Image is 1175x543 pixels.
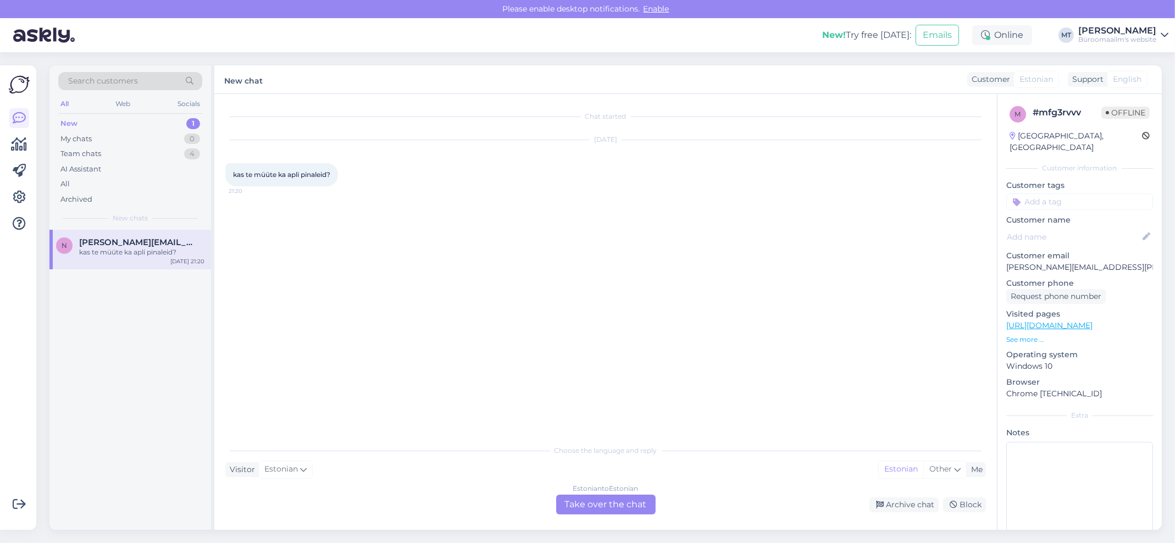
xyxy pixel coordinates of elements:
div: 0 [184,134,200,145]
p: Browser [1006,376,1153,388]
span: kas te müüte ka apli pinaleid? [233,170,330,179]
div: Socials [175,97,202,111]
div: Büroomaailm's website [1078,35,1156,44]
div: 1 [186,118,200,129]
div: kas te müüte ka apli pinaleid? [79,247,204,257]
div: [GEOGRAPHIC_DATA], [GEOGRAPHIC_DATA] [1010,130,1142,153]
button: Emails [916,25,959,46]
div: Take over the chat [556,495,656,514]
div: AI Assistant [60,164,101,175]
p: Operating system [1006,349,1153,361]
p: Customer name [1006,214,1153,226]
div: All [60,179,70,190]
div: Online [972,25,1032,45]
div: Support [1068,74,1104,85]
div: # mfg3rvvv [1033,106,1101,119]
span: English [1113,74,1141,85]
p: Notes [1006,427,1153,439]
div: [PERSON_NAME] [1078,26,1156,35]
div: Web [114,97,133,111]
a: [URL][DOMAIN_NAME] [1006,320,1093,330]
div: Visitor [225,464,255,475]
span: nora.tamm@gag.ee [79,237,193,247]
p: Customer tags [1006,180,1153,191]
span: Enable [640,4,673,14]
span: Search customers [68,75,138,87]
label: New chat [224,72,263,87]
img: Askly Logo [9,74,30,95]
div: Try free [DATE]: [822,29,911,42]
div: My chats [60,134,92,145]
p: Customer email [1006,250,1153,262]
p: Visited pages [1006,308,1153,320]
p: See more ... [1006,335,1153,345]
div: Estonian to Estonian [573,484,639,494]
div: Customer information [1006,163,1153,173]
p: Customer phone [1006,278,1153,289]
div: Extra [1006,411,1153,420]
span: Estonian [1019,74,1053,85]
span: n [62,241,67,250]
div: MT [1058,27,1074,43]
span: Offline [1101,107,1150,119]
div: Estonian [879,461,923,478]
p: [PERSON_NAME][EMAIL_ADDRESS][PERSON_NAME][DOMAIN_NAME] [1006,262,1153,273]
div: Me [967,464,983,475]
div: Choose the language and reply [225,446,986,456]
div: 4 [184,148,200,159]
div: Archived [60,194,92,205]
span: 21:20 [229,187,270,195]
p: Chrome [TECHNICAL_ID] [1006,388,1153,400]
input: Add a tag [1006,193,1153,210]
p: Windows 10 [1006,361,1153,372]
b: New! [822,30,846,40]
span: m [1015,110,1021,118]
div: Customer [967,74,1010,85]
div: Request phone number [1006,289,1106,304]
span: New chats [113,213,148,223]
div: Chat started [225,112,986,121]
span: Estonian [264,463,298,475]
div: Team chats [60,148,101,159]
div: [DATE] [225,135,986,145]
div: [DATE] 21:20 [170,257,204,265]
div: Block [943,497,986,512]
span: Other [929,464,952,474]
div: Archive chat [869,497,939,512]
a: [PERSON_NAME]Büroomaailm's website [1078,26,1168,44]
div: All [58,97,71,111]
div: New [60,118,77,129]
input: Add name [1007,231,1140,243]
